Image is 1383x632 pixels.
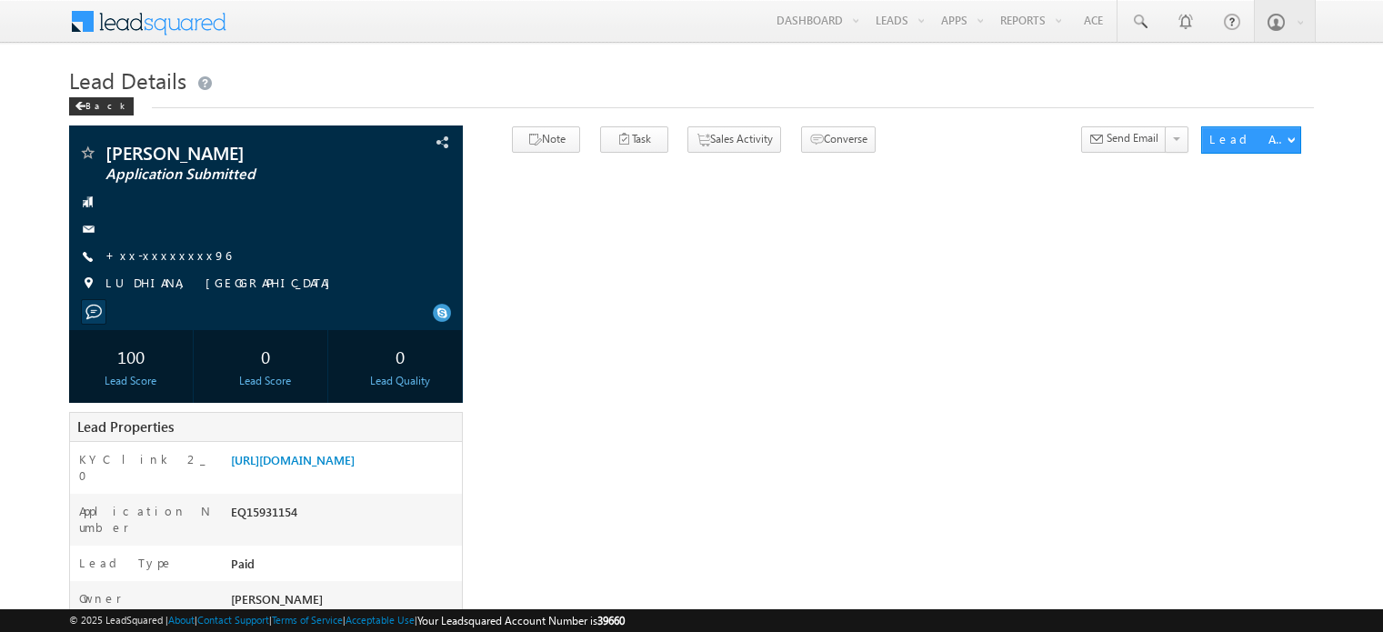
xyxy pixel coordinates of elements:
[79,503,212,536] label: Application Number
[168,614,195,626] a: About
[272,614,343,626] a: Terms of Service
[1107,130,1158,146] span: Send Email
[74,339,188,373] div: 100
[343,339,457,373] div: 0
[231,452,355,467] a: [URL][DOMAIN_NAME]
[801,126,876,153] button: Converse
[79,590,122,607] label: Owner
[74,373,188,389] div: Lead Score
[208,373,323,389] div: Lead Score
[69,96,143,112] a: Back
[417,614,625,627] span: Your Leadsquared Account Number is
[597,614,625,627] span: 39660
[226,555,462,580] div: Paid
[79,451,212,484] label: KYC link 2_0
[77,417,174,436] span: Lead Properties
[105,166,349,184] span: Application Submitted
[79,555,174,571] label: Lead Type
[512,126,580,153] button: Note
[1201,126,1301,154] button: Lead Actions
[343,373,457,389] div: Lead Quality
[197,614,269,626] a: Contact Support
[687,126,781,153] button: Sales Activity
[231,591,323,607] span: [PERSON_NAME]
[1081,126,1167,153] button: Send Email
[69,65,186,95] span: Lead Details
[105,275,339,293] span: LUDHIANA, [GEOGRAPHIC_DATA]
[208,339,323,373] div: 0
[105,247,231,263] a: +xx-xxxxxxxx96
[600,126,668,153] button: Task
[105,144,349,162] span: [PERSON_NAME]
[1209,131,1287,147] div: Lead Actions
[226,503,462,528] div: EQ15931154
[346,614,415,626] a: Acceptable Use
[69,612,625,629] span: © 2025 LeadSquared | | | | |
[69,97,134,115] div: Back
